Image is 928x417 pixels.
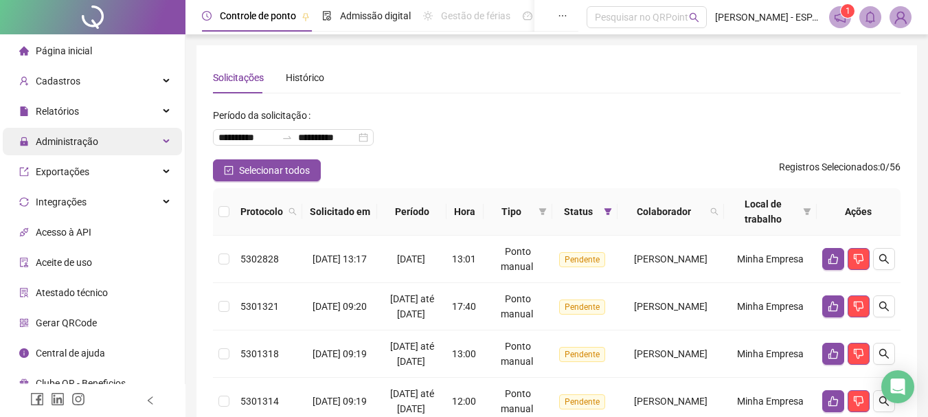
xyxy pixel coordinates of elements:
span: user-add [19,76,29,86]
span: Gestão de férias [441,10,510,21]
span: file-done [322,11,332,21]
span: Acesso à API [36,227,91,238]
span: [DATE] [397,253,425,264]
span: 5301318 [240,348,279,359]
span: Local de trabalho [729,196,797,227]
label: Período da solicitação [213,104,316,126]
span: ellipsis [558,11,567,21]
span: Colaborador [623,204,705,219]
span: info-circle [19,348,29,358]
span: left [146,396,155,405]
span: search [286,201,299,222]
span: search [879,396,890,407]
span: filter [539,207,547,216]
span: filter [536,201,550,222]
td: Minha Empresa [724,330,817,378]
span: dislike [853,253,864,264]
span: : 0 / 56 [779,159,901,181]
span: search [879,348,890,359]
span: sync [19,197,29,207]
span: [PERSON_NAME] [634,396,708,407]
span: Status [558,204,598,219]
span: dislike [853,301,864,312]
span: export [19,167,29,177]
span: qrcode [19,318,29,328]
span: like [828,348,839,359]
span: notification [834,11,846,23]
span: instagram [71,392,85,406]
span: Admissão digital [340,10,411,21]
span: Pendente [559,347,605,362]
span: filter [803,207,811,216]
span: swap-right [282,132,293,143]
span: pushpin [302,12,310,21]
span: Pendente [559,394,605,409]
span: 5301314 [240,396,279,407]
span: Relatórios [36,106,79,117]
span: Integrações [36,196,87,207]
span: 12:00 [452,396,476,407]
span: [DATE] 09:19 [313,348,367,359]
span: Aceite de uso [36,257,92,268]
span: [DATE] 09:19 [313,396,367,407]
span: search [288,207,297,216]
span: Página inicial [36,45,92,56]
span: [DATE] até [DATE] [390,341,434,367]
div: Histórico [286,70,324,85]
span: 5302828 [240,253,279,264]
span: Selecionar todos [239,163,310,178]
span: filter [604,207,612,216]
span: facebook [30,392,44,406]
span: Administração [36,136,98,147]
div: Solicitações [213,70,264,85]
span: [DATE] 13:17 [313,253,367,264]
span: [PERSON_NAME] [634,253,708,264]
span: Cadastros [36,76,80,87]
span: [DATE] até [DATE] [390,388,434,414]
span: search [689,12,699,23]
span: search [708,201,721,222]
span: gift [19,379,29,388]
div: Ações [822,204,895,219]
sup: 1 [841,4,855,18]
span: lock [19,137,29,146]
span: [PERSON_NAME] [634,301,708,312]
span: Protocolo [240,204,283,219]
span: Ponto manual [501,341,533,367]
span: [PERSON_NAME] [634,348,708,359]
th: Hora [446,188,484,236]
span: Controle de ponto [220,10,296,21]
th: Solicitado em [302,188,377,236]
div: Open Intercom Messenger [881,370,914,403]
img: 88137 [890,7,911,27]
span: [PERSON_NAME] - ESPACO TEMPO DE CUIDAR [715,10,821,25]
span: 17:40 [452,301,476,312]
td: Minha Empresa [724,236,817,283]
span: Exportações [36,166,89,177]
span: dislike [853,396,864,407]
span: [DATE] 09:20 [313,301,367,312]
span: file [19,106,29,116]
span: dashboard [523,11,532,21]
span: Ponto manual [501,388,533,414]
span: Gerar QRCode [36,317,97,328]
td: Minha Empresa [724,283,817,330]
span: solution [19,288,29,297]
span: bell [864,11,876,23]
button: Selecionar todos [213,159,321,181]
span: like [828,301,839,312]
span: clock-circle [202,11,212,21]
span: check-square [224,166,234,175]
span: search [879,301,890,312]
th: Período [377,188,446,236]
span: 13:00 [452,348,476,359]
span: Ponto manual [501,293,533,319]
span: audit [19,258,29,267]
span: like [828,253,839,264]
span: Pendente [559,300,605,315]
span: filter [601,201,615,222]
span: 1 [846,6,850,16]
span: Clube QR - Beneficios [36,378,126,389]
span: home [19,46,29,56]
span: dislike [853,348,864,359]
